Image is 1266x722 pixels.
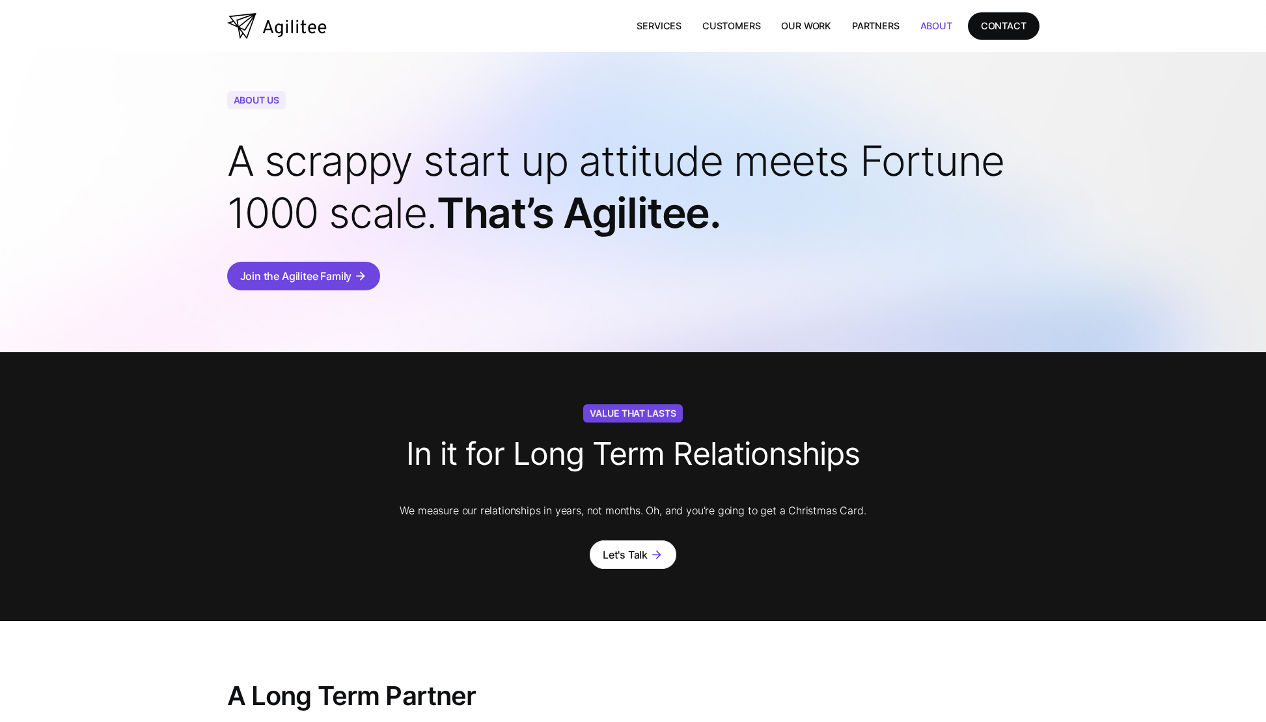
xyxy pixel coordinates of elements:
[227,135,1039,239] h1: That’s Agilitee.
[227,262,381,290] a: Join the Agilitee Familyarrow_forward
[583,404,683,423] div: Value That Lasts
[650,548,663,561] div: arrow_forward
[626,12,692,39] a: Services
[240,267,352,285] div: Join the Agilitee Family
[227,135,1004,238] span: A scrappy start up attitude meets Fortune 1000 scale.
[771,12,842,39] a: Our Work
[692,12,771,39] a: Customers
[590,540,676,569] a: Let's Talkarrow_forward
[329,501,938,520] p: We measure our relationships in years, not months. Oh, and you’re going to get a Christmas Card.
[968,12,1039,39] a: CONTACT
[354,270,367,283] div: arrow_forward
[227,91,286,109] div: About Us
[842,12,910,39] a: Partners
[981,18,1026,34] div: CONTACT
[227,680,476,712] h1: A Long Term Partner
[603,546,648,564] div: Let's Talk
[227,13,327,39] a: home
[406,425,860,488] h3: In it for Long Term Relationships
[910,12,963,39] a: About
